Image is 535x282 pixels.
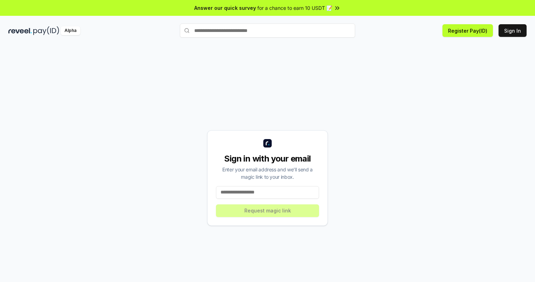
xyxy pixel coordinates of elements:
div: Alpha [61,26,80,35]
img: logo_small [263,139,272,147]
img: reveel_dark [8,26,32,35]
div: Sign in with your email [216,153,319,164]
button: Register Pay(ID) [442,24,493,37]
button: Sign In [499,24,527,37]
span: for a chance to earn 10 USDT 📝 [257,4,332,12]
div: Enter your email address and we’ll send a magic link to your inbox. [216,166,319,181]
span: Answer our quick survey [194,4,256,12]
img: pay_id [33,26,59,35]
